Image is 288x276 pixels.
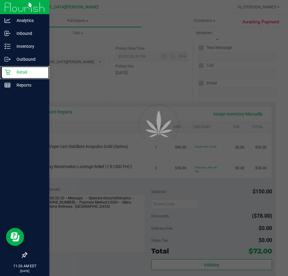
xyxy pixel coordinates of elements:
inline-svg: Retail [5,69,11,75]
inline-svg: Inbound [5,30,11,36]
p: Outbound [11,56,47,63]
p: Retail [11,69,47,76]
p: Analytics [11,17,47,24]
p: Inventory [11,43,47,50]
iframe: Resource center [6,228,24,246]
p: Inbound [11,30,47,37]
p: 11:26 AM EDT [3,263,47,269]
inline-svg: Analytics [5,17,11,23]
inline-svg: Outbound [5,56,11,62]
p: [DATE] [3,269,47,273]
inline-svg: Inventory [5,43,11,49]
p: Reports [11,81,47,89]
inline-svg: Reports [5,82,11,88]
